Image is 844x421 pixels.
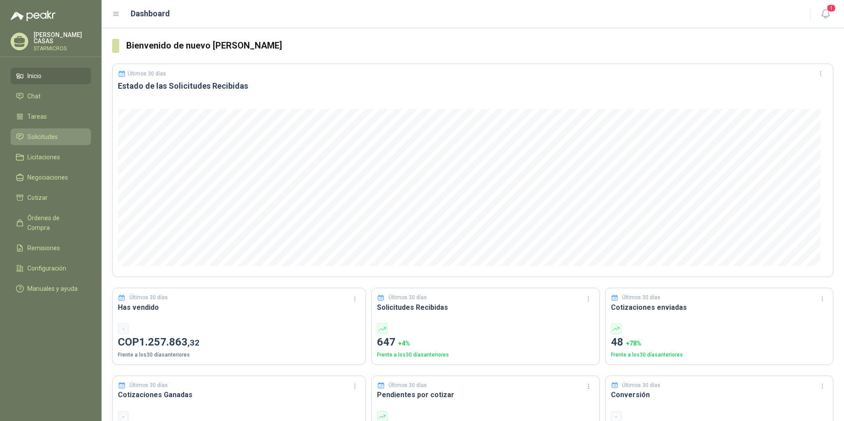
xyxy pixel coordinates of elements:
button: 1 [818,6,833,22]
span: Licitaciones [27,152,60,162]
p: Frente a los 30 días anteriores [118,351,360,359]
p: Últimos 30 días [129,293,168,302]
p: Últimos 30 días [128,71,166,77]
p: Frente a los 30 días anteriores [377,351,594,359]
img: Logo peakr [11,11,56,21]
span: Tareas [27,112,47,121]
p: COP [118,334,360,351]
a: Solicitudes [11,128,91,145]
p: Últimos 30 días [622,293,660,302]
a: Negociaciones [11,169,91,186]
span: 1 [826,4,836,12]
span: Remisiones [27,243,60,253]
a: Configuración [11,260,91,277]
h1: Dashboard [131,8,170,20]
span: Configuración [27,263,66,273]
span: Inicio [27,71,41,81]
span: Negociaciones [27,173,68,182]
span: Cotizar [27,193,48,203]
a: Cotizar [11,189,91,206]
span: + 4 % [398,340,410,347]
div: - [118,323,128,334]
span: Chat [27,91,41,101]
p: Últimos 30 días [388,293,427,302]
h3: Has vendido [118,302,360,313]
a: Manuales y ayuda [11,280,91,297]
h3: Bienvenido de nuevo [PERSON_NAME] [126,39,833,53]
a: Tareas [11,108,91,125]
a: Chat [11,88,91,105]
h3: Solicitudes Recibidas [377,302,594,313]
h3: Pendientes por cotizar [377,389,594,400]
p: [PERSON_NAME] CASAS [34,32,91,44]
a: Órdenes de Compra [11,210,91,236]
a: Licitaciones [11,149,91,165]
p: Frente a los 30 días anteriores [611,351,828,359]
span: + 78 % [626,340,641,347]
p: Últimos 30 días [622,381,660,390]
h3: Conversión [611,389,828,400]
span: 1.257.863 [139,336,200,348]
p: 647 [377,334,594,351]
span: Órdenes de Compra [27,213,83,233]
a: Remisiones [11,240,91,256]
p: 48 [611,334,828,351]
h3: Cotizaciones enviadas [611,302,828,313]
span: ,32 [188,338,200,348]
p: STARMICROS [34,46,91,51]
p: Últimos 30 días [388,381,427,390]
h3: Estado de las Solicitudes Recibidas [118,81,828,91]
a: Inicio [11,68,91,84]
p: Últimos 30 días [129,381,168,390]
span: Solicitudes [27,132,58,142]
span: Manuales y ayuda [27,284,78,293]
h3: Cotizaciones Ganadas [118,389,360,400]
